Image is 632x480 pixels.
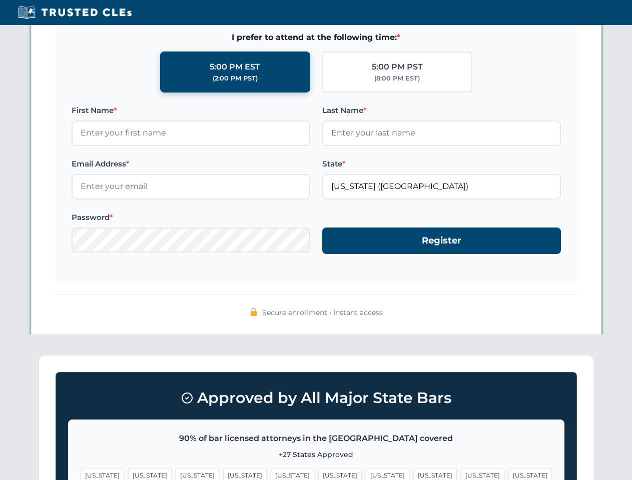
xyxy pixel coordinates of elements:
[15,5,135,20] img: Trusted CLEs
[322,174,561,199] input: Florida (FL)
[262,307,383,318] span: Secure enrollment • Instant access
[374,73,420,83] div: (8:00 PM EST)
[250,308,258,316] img: 🔒
[72,211,310,223] label: Password
[81,432,552,445] p: 90% of bar licensed attorneys in the [GEOGRAPHIC_DATA] covered
[322,158,561,170] label: State
[322,104,561,116] label: Last Name
[210,60,260,73] div: 5:00 PM EST
[372,60,423,73] div: 5:00 PM PST
[72,174,310,199] input: Enter your email
[72,104,310,116] label: First Name
[72,158,310,170] label: Email Address
[68,384,564,411] h3: Approved by All Major State Bars
[72,120,310,145] input: Enter your first name
[213,73,258,83] div: (2:00 PM PST)
[322,227,561,254] button: Register
[322,120,561,145] input: Enter your last name
[72,31,561,44] span: I prefer to attend at the following time:
[81,449,552,460] p: +27 States Approved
